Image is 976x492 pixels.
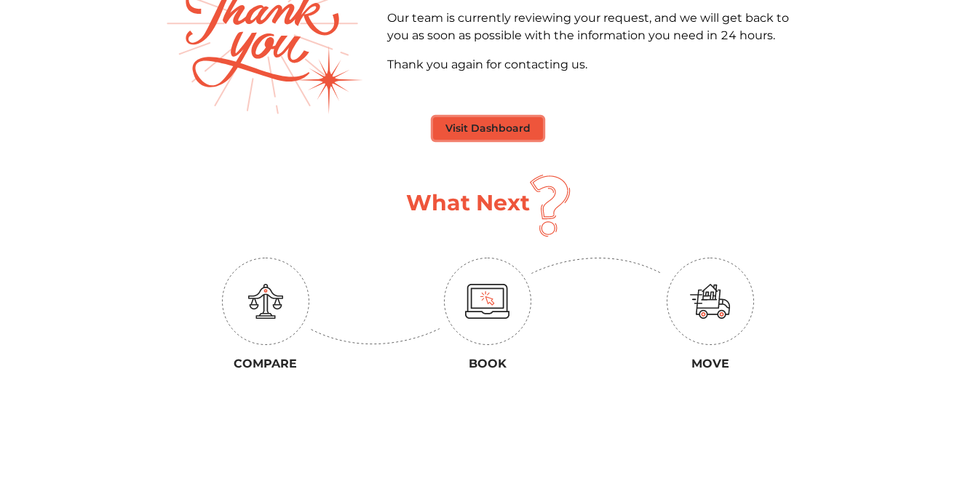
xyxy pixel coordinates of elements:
img: question [530,175,571,237]
img: down [531,258,662,274]
img: circle [222,258,309,345]
img: move [690,284,731,319]
img: monitor [465,284,510,319]
img: education [248,284,283,319]
p: Thank you again for contacting us. [387,56,811,74]
h1: What Next [406,190,530,216]
h3: Book [388,357,589,370]
img: circle [444,258,531,345]
h3: Move [610,357,811,370]
h3: Compare [165,357,366,370]
img: up [309,328,440,345]
button: Visit Dashboard [433,117,543,140]
img: circle [667,258,754,345]
p: Our team is currently reviewing your request, and we will get back to you as soon as possible wit... [387,9,811,44]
